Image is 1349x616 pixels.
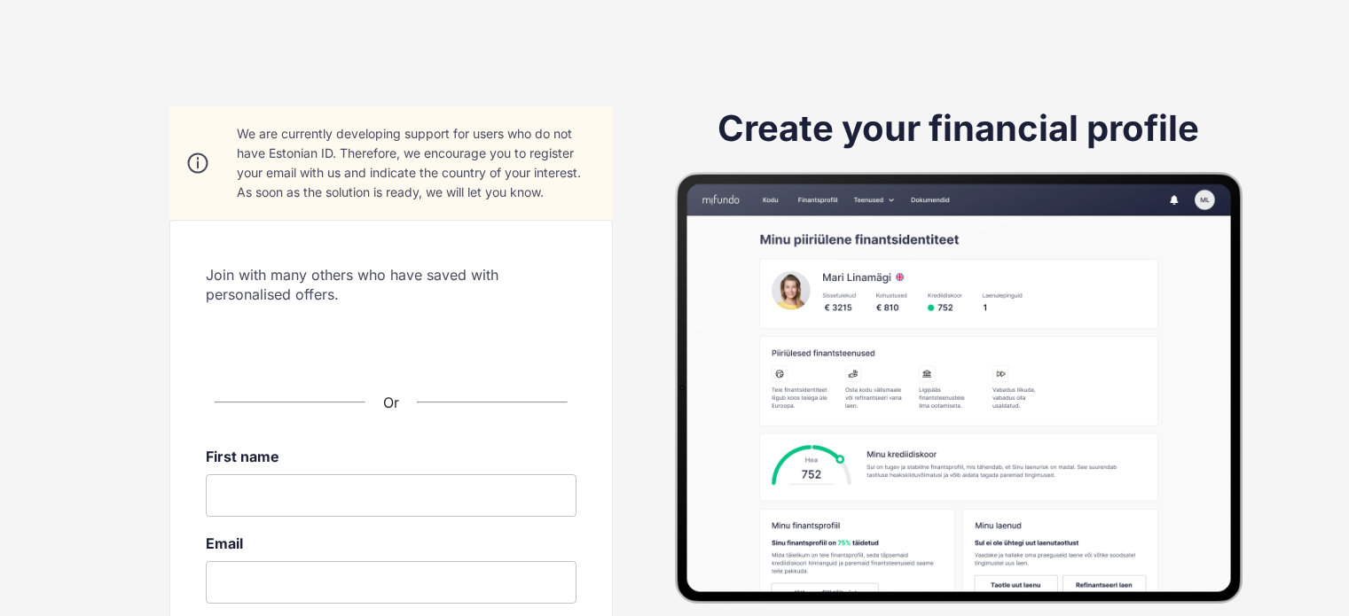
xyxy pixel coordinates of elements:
label: First name [206,448,576,465]
iframe: Poga Pierakstīties ar Google kontu [240,320,542,359]
span: Or [383,394,399,411]
span: Join with many others who have saved with personalised offers. [206,265,576,304]
label: Email [206,534,576,552]
img: Example report [675,172,1243,604]
h1: Create your financial profile [718,106,1199,151]
div: We are currently developing support for users who do not have Estonian ID. Therefore, we encourag... [237,124,595,202]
